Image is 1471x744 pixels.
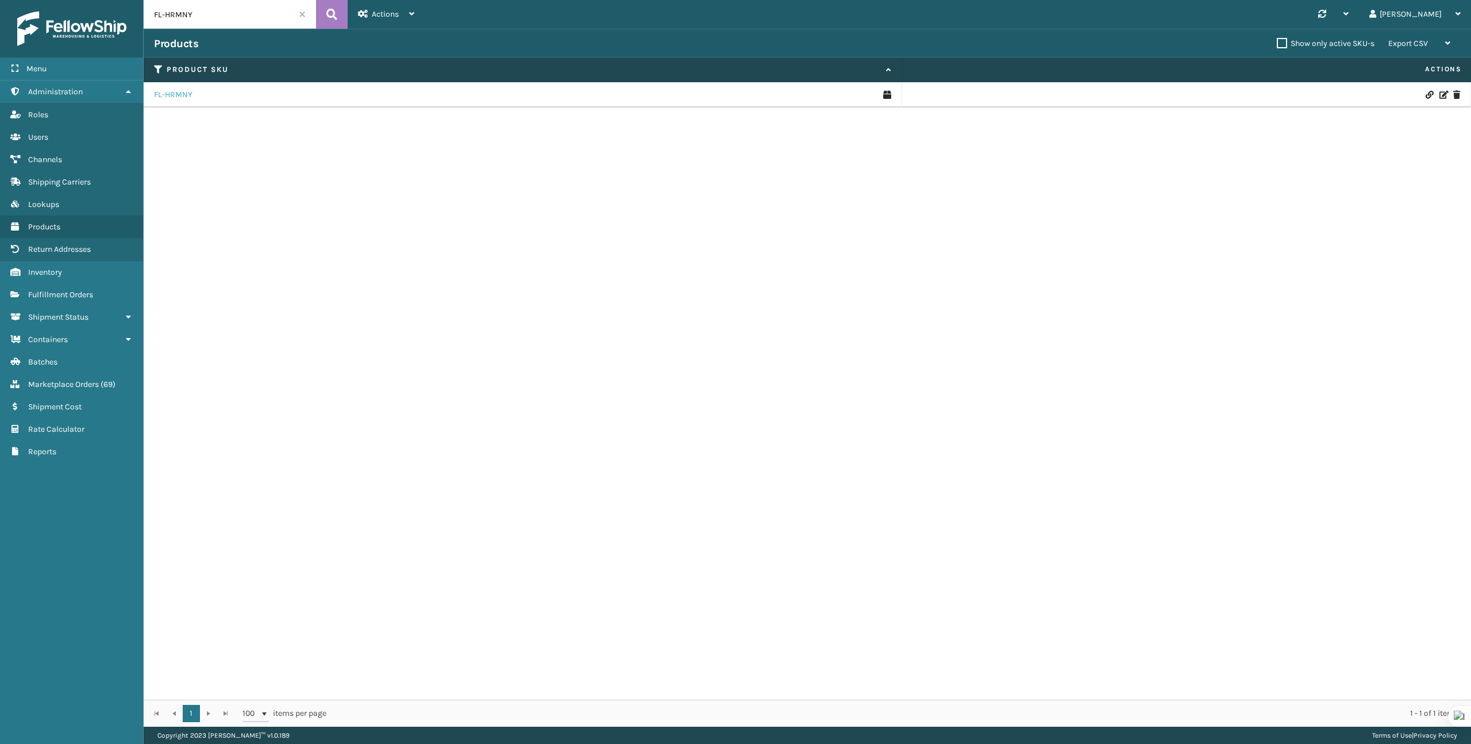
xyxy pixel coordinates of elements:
[1388,39,1428,48] span: Export CSV
[28,335,68,344] span: Containers
[1426,91,1433,99] i: Link Product
[1372,731,1412,739] a: Terms of Use
[28,267,62,277] span: Inventory
[28,200,59,209] span: Lookups
[372,9,399,19] span: Actions
[154,37,198,51] h3: Products
[28,447,56,457] span: Reports
[342,708,1458,719] div: 1 - 1 of 1 items
[28,87,83,97] span: Administration
[28,424,84,434] span: Rate Calculator
[26,64,47,74] span: Menu
[242,705,326,722] span: items per page
[28,110,48,120] span: Roles
[28,222,60,232] span: Products
[1439,91,1446,99] i: Edit
[28,244,91,254] span: Return Addresses
[1372,727,1457,744] div: |
[167,64,880,75] label: Product SKU
[1277,39,1374,48] label: Show only active SKU-s
[28,379,99,389] span: Marketplace Orders
[17,11,126,46] img: logo
[28,402,82,412] span: Shipment Cost
[28,177,91,187] span: Shipping Carriers
[28,312,88,322] span: Shipment Status
[906,60,1469,79] span: Actions
[157,727,290,744] p: Copyright 2023 [PERSON_NAME]™ v 1.0.189
[28,155,62,164] span: Channels
[242,708,260,719] span: 100
[28,290,93,300] span: Fulfillment Orders
[28,357,57,367] span: Batches
[183,705,200,722] a: 1
[1414,731,1457,739] a: Privacy Policy
[154,89,192,101] a: FL-HRMNY
[1453,91,1460,99] i: Delete
[28,132,48,142] span: Users
[101,379,115,389] span: ( 69 )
